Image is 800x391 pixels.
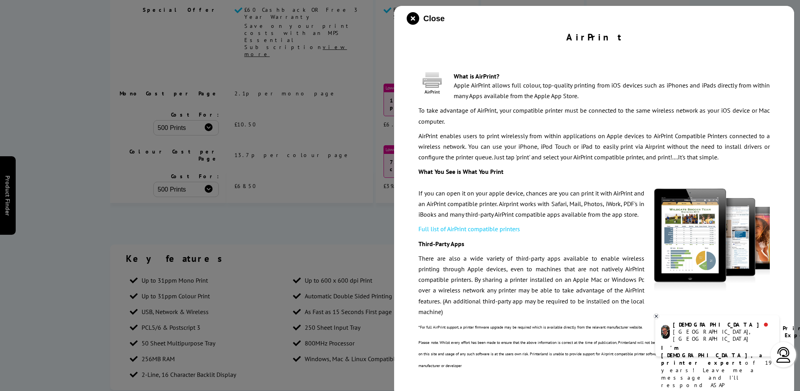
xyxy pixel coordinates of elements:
[673,321,773,328] div: [DEMOGRAPHIC_DATA]
[418,166,770,220] p: If you can open it on your apple device, chances are you can print it with AirPrint and an AirPri...
[776,347,791,363] img: user-headset-light.svg
[418,105,770,126] p: To take advantage of AirPrint, your compatible printer must be connected to the same wireless net...
[454,72,499,80] strong: What is AirPrint?
[418,253,770,317] p: There are also a wide variety of third-party apps available to enable wireless printing through A...
[418,131,770,163] p: AirPrint enables users to print wirelessly from within applications on Apple devices to AirPrint ...
[418,340,770,368] span: Please note. Whilst every effort has been made to ensure that the above information is correct at...
[407,12,444,25] button: close modal
[418,325,643,330] span: *For full AirPrint support, a printer firmware upgrade may be required which is available directl...
[423,14,444,23] span: Close
[661,325,670,339] img: chris-livechat.png
[661,344,765,366] b: I'm [DEMOGRAPHIC_DATA], a printer expert
[418,225,520,233] a: Full list of AirPrint compatible printers
[661,344,773,389] p: of 19 years! Leave me a message and I'll respond ASAP
[673,328,773,342] div: [GEOGRAPHIC_DATA], [GEOGRAPHIC_DATA]
[418,168,504,175] strong: What You See is What You Print
[418,80,770,101] p: Apple AirPrint allows full colour, top-quality printing from iOS devices such as iPhones and iPad...
[407,31,782,47] div: AirPrint
[418,240,464,248] strong: Third-Party Apps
